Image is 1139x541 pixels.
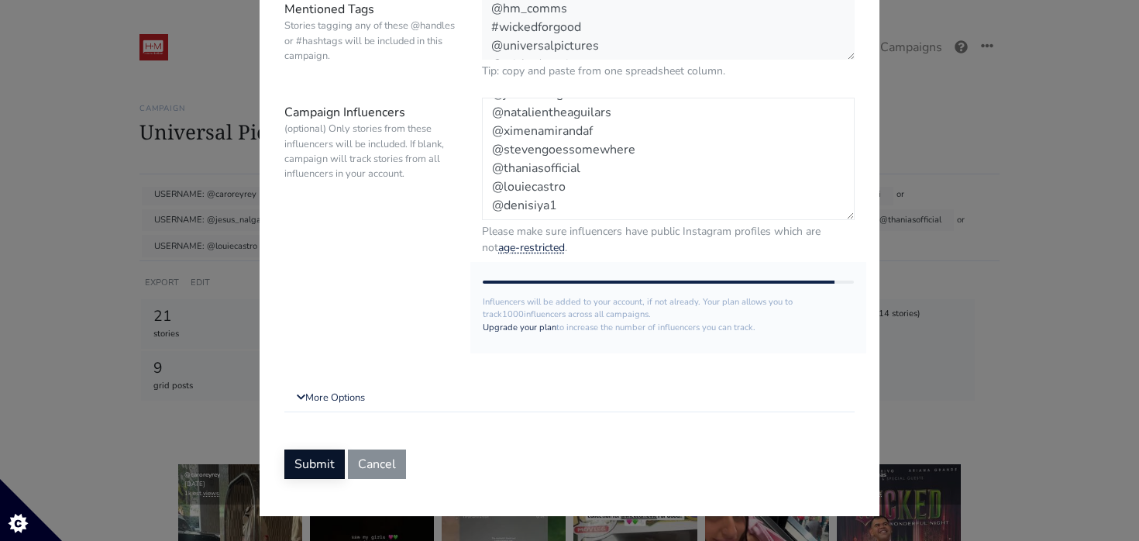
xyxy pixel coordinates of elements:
[348,450,406,479] button: Cancel
[470,262,866,353] div: Influencers will be added to your account, if not already. Your plan allows you to track influenc...
[284,384,855,412] a: More Options
[483,322,854,335] p: to increase the number of influencers you can track.
[482,98,855,220] textarea: @theevelyng @monicamamudo @ulyandernesto @thenoezepeda @tismejackieg @iamperlita @caroreyrey @cin...
[284,122,459,181] small: (optional) Only stories from these influencers will be included. If blank, campaign will track st...
[482,223,855,256] small: Please make sure influencers have public Instagram profiles which are not .
[498,240,565,255] a: age-restricted
[284,450,345,479] button: Submit
[273,98,470,256] label: Campaign Influencers
[482,63,855,79] small: Tip: copy and paste from one spreadsheet column.
[284,19,459,64] small: Stories tagging any of these @handles or #hashtags will be included in this campaign.
[483,322,556,333] a: Upgrade your plan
